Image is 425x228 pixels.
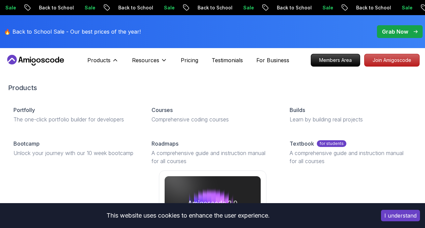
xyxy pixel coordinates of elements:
[267,4,312,11] p: Back to School
[290,106,305,114] p: Builds
[290,140,314,148] p: Textbook
[187,4,233,11] p: Back to School
[4,28,141,36] p: 🔥 Back to School Sale - Our best prices of the year!
[284,101,417,129] a: BuildsLearn by building real projects
[256,56,289,64] a: For Business
[152,115,273,123] p: Comprehensive coding courses
[8,83,417,92] h2: Products
[311,54,360,66] p: Members Area
[392,4,413,11] p: Sale
[146,101,279,129] a: CoursesComprehensive coding courses
[152,149,273,165] p: A comprehensive guide and instruction manual for all courses
[311,54,360,67] a: Members Area
[8,134,141,162] a: BootcampUnlock your journey with our 10 week bootcamp
[13,149,135,157] p: Unlock your journey with our 10 week bootcamp
[317,140,346,147] p: for students
[146,134,279,170] a: RoadmapsA comprehensive guide and instruction manual for all courses
[212,56,243,64] a: Testimonials
[29,4,75,11] p: Back to School
[346,4,392,11] p: Back to School
[290,115,412,123] p: Learn by building real projects
[13,140,40,148] p: Bootcamp
[290,149,412,165] p: A comprehensive guide and instruction manual for all courses
[87,56,111,64] p: Products
[233,4,255,11] p: Sale
[154,4,175,11] p: Sale
[381,210,420,221] button: Accept cookies
[152,140,178,148] p: Roadmaps
[13,106,35,114] p: Portfolly
[152,106,173,114] p: Courses
[312,4,334,11] p: Sale
[5,208,371,223] div: This website uses cookies to enhance the user experience.
[364,54,420,67] a: Join Amigoscode
[181,56,198,64] a: Pricing
[75,4,96,11] p: Sale
[13,115,135,123] p: The one-click portfolio builder for developers
[284,134,417,170] a: Textbookfor studentsA comprehensive guide and instruction manual for all courses
[132,56,159,64] p: Resources
[132,56,167,70] button: Resources
[382,28,408,36] p: Grab Now
[108,4,154,11] p: Back to School
[8,101,141,129] a: PortfollyThe one-click portfolio builder for developers
[87,56,119,70] button: Products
